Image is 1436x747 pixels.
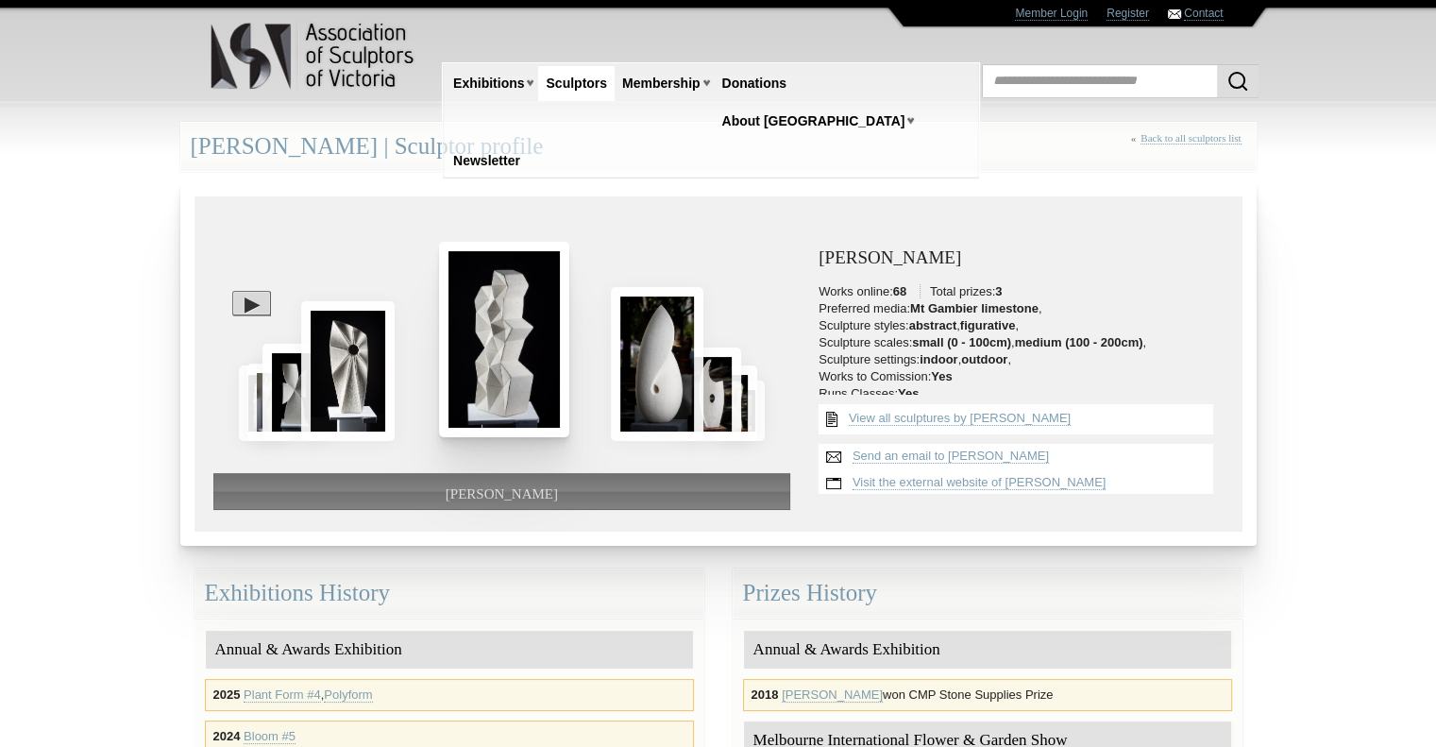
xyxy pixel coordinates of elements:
a: View all sculptures by [PERSON_NAME] [849,411,1071,426]
img: Visit website [819,470,849,497]
strong: Yes [931,369,952,383]
strong: Mt Gambier limestone [910,301,1039,315]
a: Register [1107,7,1149,21]
a: Membership [615,66,707,101]
div: « [1131,132,1246,165]
strong: 3 [995,284,1002,298]
img: Harmony 2 [247,364,294,441]
img: Plant Form #3 [611,287,703,441]
li: Runs Classes: [819,386,1223,401]
img: Neo [680,348,742,441]
div: Annual & Awards Exhibition [744,631,1231,670]
img: Unity [262,344,325,441]
img: Send an email to John Bishop [819,444,849,470]
a: Newsletter [446,144,528,178]
li: Sculpture styles: , , [819,318,1223,333]
a: Contact [1184,7,1223,21]
strong: abstract [909,318,957,332]
div: Exhibitions History [194,569,704,619]
img: Polly [439,242,569,436]
a: Bloom #5 [244,729,296,744]
div: Annual & Awards Exhibition [206,631,693,670]
a: [PERSON_NAME] [782,688,883,703]
img: Search [1226,70,1249,93]
a: Visit the external website of [PERSON_NAME] [853,475,1107,490]
strong: figurative [960,318,1016,332]
strong: Yes [898,386,919,400]
img: Continuum [239,365,276,440]
a: Member Login [1015,7,1088,21]
a: Donations [715,66,794,101]
img: View all {sculptor_name} sculptures list [819,404,845,434]
img: Contact ASV [1168,9,1181,19]
img: logo.png [210,19,417,93]
a: Back to all sculptors list [1140,132,1241,144]
li: Works to Comission: [819,369,1223,384]
span: [PERSON_NAME] [446,486,558,501]
a: Send an email to [PERSON_NAME] [853,449,1049,464]
h3: [PERSON_NAME] [819,248,1223,268]
li: Preferred media: , [819,301,1223,316]
strong: outdoor [961,352,1007,366]
li: Works online: Total prizes: [819,284,1223,299]
div: , [205,679,694,711]
a: Plant Form #4 [244,688,321,703]
div: [PERSON_NAME] | Sculptor profile [180,122,1257,172]
strong: 2024 [213,729,241,743]
li: Sculpture settings: , , [819,352,1223,367]
img: Origin [301,301,395,441]
strong: 68 [893,284,906,298]
strong: indoor [920,352,957,366]
li: Sculpture scales: , , [819,335,1223,350]
div: Prizes History [733,569,1242,619]
strong: 2018 [752,688,779,702]
a: Polyform [324,688,372,703]
strong: small (0 - 100cm) [912,335,1011,349]
strong: 2025 [213,688,241,702]
a: Sculptors [538,66,615,101]
strong: medium (100 - 200cm) [1015,335,1143,349]
a: About [GEOGRAPHIC_DATA] [715,104,913,139]
a: Exhibitions [446,66,532,101]
div: won CMP Stone Supplies Prize [743,679,1232,711]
